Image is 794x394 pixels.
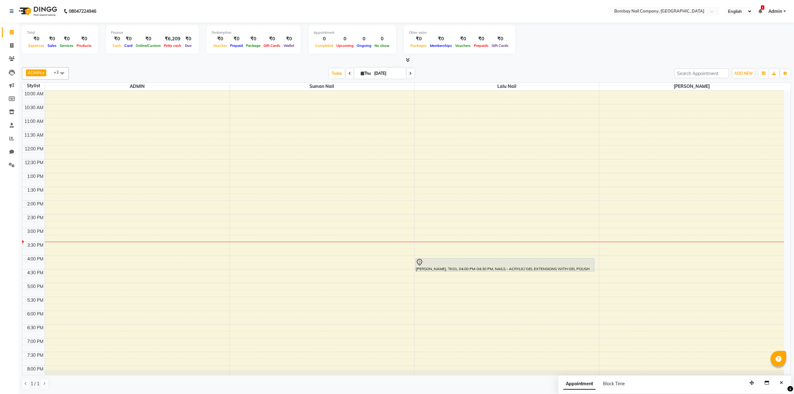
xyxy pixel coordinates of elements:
div: 7:30 PM [26,352,45,359]
div: ₹0 [46,35,58,43]
span: +3 [54,70,63,75]
div: Redemption [212,30,296,35]
div: ₹0 [282,35,296,43]
div: ₹0 [183,35,194,43]
b: 08047224946 [69,3,96,20]
div: 0 [335,35,355,43]
span: Due [183,43,193,48]
span: ADD NEW [734,71,753,76]
div: ₹0 [454,35,472,43]
span: Prepaids [472,43,490,48]
div: Total [27,30,93,35]
span: Card [123,43,134,48]
input: Search Appointment [674,68,729,78]
span: 1 [761,5,764,10]
span: Packages [409,43,428,48]
div: ₹0 [490,35,510,43]
div: ₹0 [111,35,123,43]
div: 12:30 PM [23,159,45,166]
span: No show [373,43,391,48]
div: 6:00 PM [26,311,45,317]
div: ₹0 [212,35,229,43]
span: Sales [46,43,58,48]
span: Products [75,43,93,48]
div: ₹0 [428,35,454,43]
div: 3:30 PM [26,242,45,249]
div: ₹6,209 [162,35,183,43]
div: Other sales [409,30,510,35]
div: 10:00 AM [23,91,45,97]
div: ₹0 [409,35,428,43]
div: 8:00 PM [26,366,45,372]
span: Petty cash [162,43,183,48]
span: Thu [359,71,372,76]
div: 1:30 PM [26,187,45,194]
span: Today [329,68,345,78]
span: Services [58,43,75,48]
span: Wallet [282,43,296,48]
button: ADD NEW [733,69,754,78]
div: 11:30 AM [23,132,45,139]
div: 0 [314,35,335,43]
div: Appointment [314,30,391,35]
div: 2:30 PM [26,215,45,221]
span: Memberships [428,43,454,48]
div: 1:00 PM [26,173,45,180]
div: 4:00 PM [26,256,45,262]
span: Ongoing [355,43,373,48]
div: 12:00 PM [23,146,45,152]
span: ADMIN [45,83,229,90]
div: 0 [355,35,373,43]
iframe: chat widget [768,369,788,388]
input: 2025-09-04 [372,69,404,78]
div: 6:30 PM [26,325,45,331]
span: Lalu Nail [415,83,599,90]
div: 10:30 AM [23,104,45,111]
span: 1 / 1 [31,381,39,387]
div: 5:30 PM [26,297,45,304]
div: 0 [373,35,391,43]
div: [PERSON_NAME], TK01, 04:00 PM-04:30 PM, NAILS - ACRYLIC/ GEL EXTENSIONS WITH GEL POLISH [415,258,594,271]
div: 7:00 PM [26,338,45,345]
span: [PERSON_NAME] [599,83,784,90]
span: Vouchers [454,43,472,48]
img: logo [16,3,59,20]
div: 3:00 PM [26,228,45,235]
a: x [42,70,44,75]
span: Completed [314,43,335,48]
div: 11:00 AM [23,118,45,125]
div: ₹0 [123,35,134,43]
span: Admin [768,8,782,15]
div: ₹0 [472,35,490,43]
div: Finance [111,30,194,35]
span: Cash [111,43,123,48]
div: Stylist [22,83,45,89]
div: ₹0 [75,35,93,43]
div: ₹0 [134,35,162,43]
span: Gift Cards [490,43,510,48]
span: Upcoming [335,43,355,48]
div: 5:00 PM [26,283,45,290]
div: ₹0 [244,35,262,43]
div: 4:30 PM [26,270,45,276]
span: Online/Custom [134,43,162,48]
span: Expenses [27,43,46,48]
span: ADMIN [28,70,42,75]
a: 1 [758,8,762,14]
div: ₹0 [58,35,75,43]
span: Appointment [563,378,595,390]
div: ₹0 [262,35,282,43]
div: ₹0 [27,35,46,43]
span: Voucher [212,43,229,48]
div: ₹0 [229,35,244,43]
div: 2:00 PM [26,201,45,207]
span: Block Time [603,381,625,386]
span: Package [244,43,262,48]
span: Suman Nail [230,83,414,90]
span: Gift Cards [262,43,282,48]
span: Prepaid [229,43,244,48]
